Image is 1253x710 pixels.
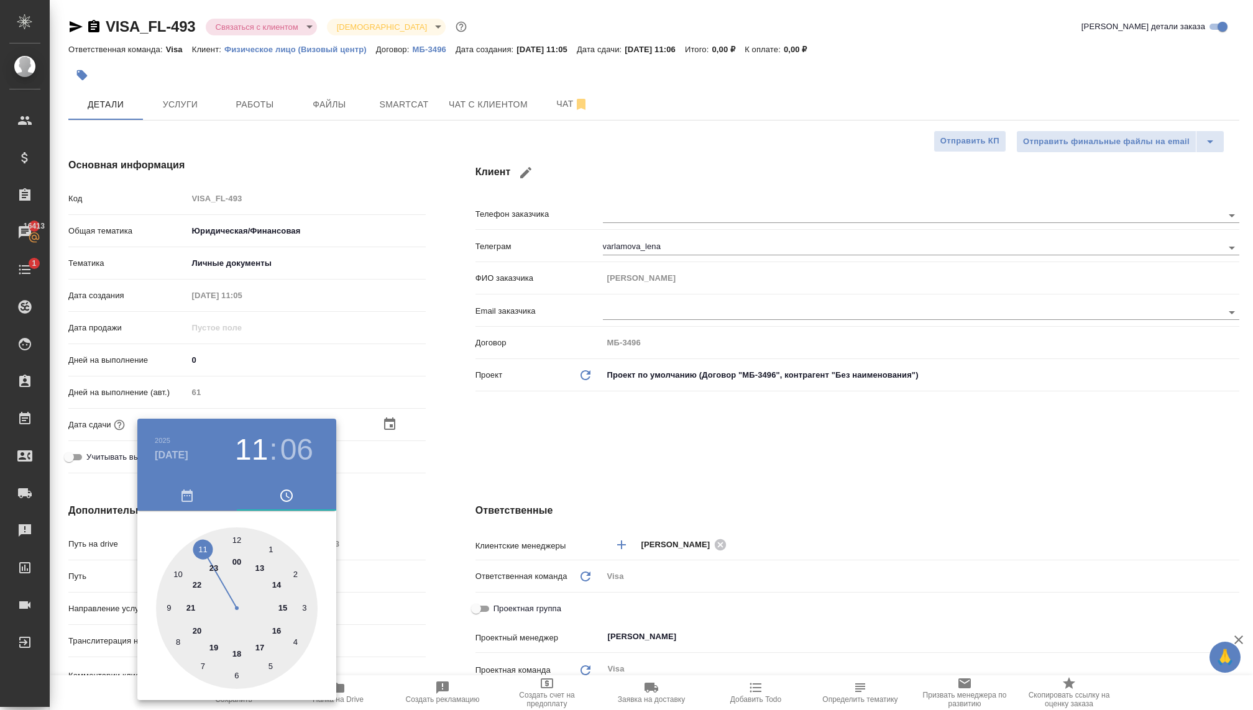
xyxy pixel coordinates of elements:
[280,432,313,467] button: 06
[269,432,277,467] h3: :
[155,448,188,463] button: [DATE]
[235,432,268,467] button: 11
[155,437,170,444] button: 2025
